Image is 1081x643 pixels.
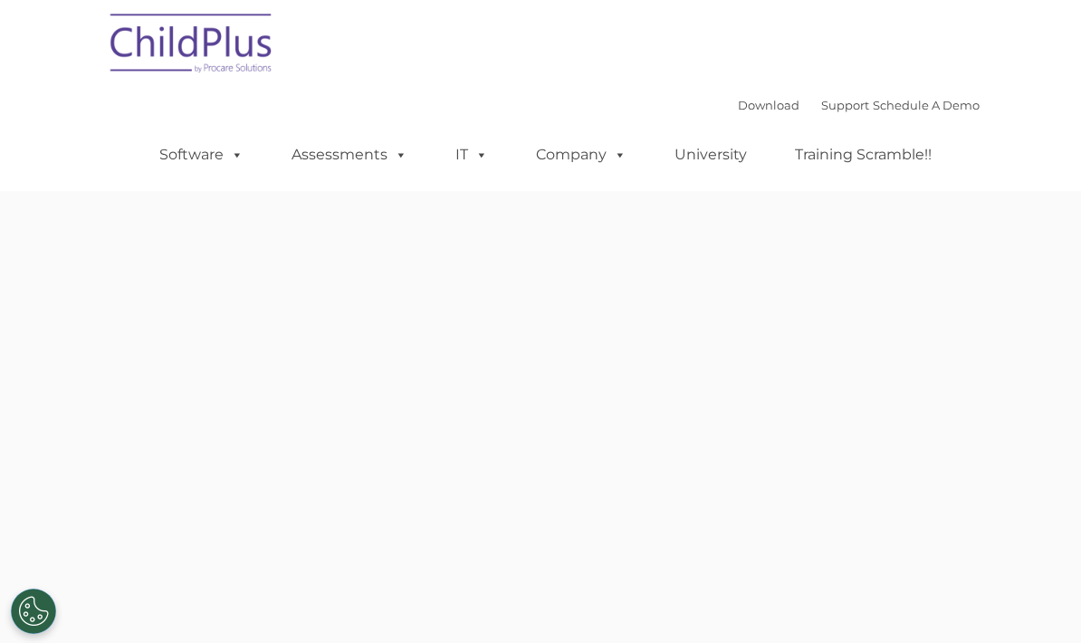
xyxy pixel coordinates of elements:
a: IT [437,137,506,173]
a: Support [821,98,869,112]
a: Training Scramble!! [777,137,950,173]
img: ChildPlus by Procare Solutions [101,1,282,91]
a: Company [518,137,645,173]
font: | [738,98,980,112]
a: Software [141,137,262,173]
a: Assessments [273,137,426,173]
a: University [656,137,765,173]
a: Schedule A Demo [873,98,980,112]
a: Download [738,98,799,112]
button: Cookies Settings [11,589,56,634]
